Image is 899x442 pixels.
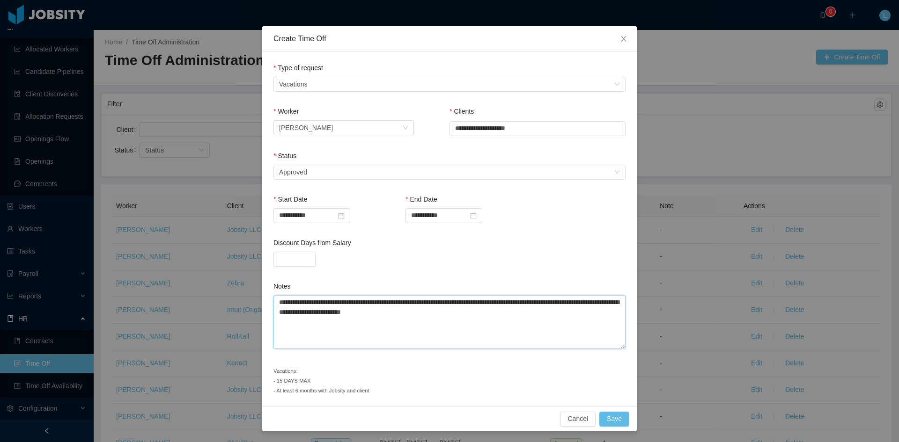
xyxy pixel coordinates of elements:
[273,295,626,349] textarea: Notes
[470,212,477,219] i: icon: calendar
[273,108,299,115] label: Worker
[449,108,474,115] label: Clients
[273,64,323,72] label: Type of request
[620,35,627,43] i: icon: close
[599,412,629,427] button: Save
[279,121,333,135] div: Diego Moura
[279,165,307,179] div: Approved
[560,412,596,427] button: Cancel
[273,283,291,290] label: Notes
[273,196,307,203] label: Start Date
[274,252,315,266] input: Discount Days from Salary
[273,152,296,159] label: Status
[338,212,345,219] i: icon: calendar
[405,196,437,203] label: End Date
[273,34,626,44] div: Create Time Off
[279,77,307,91] div: Vacations
[273,239,351,246] label: Discount Days from Salary
[273,368,369,393] small: Vacations: - 15 DAYS MAX - At least 6 months with Jobsity and client
[611,26,637,52] button: Close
